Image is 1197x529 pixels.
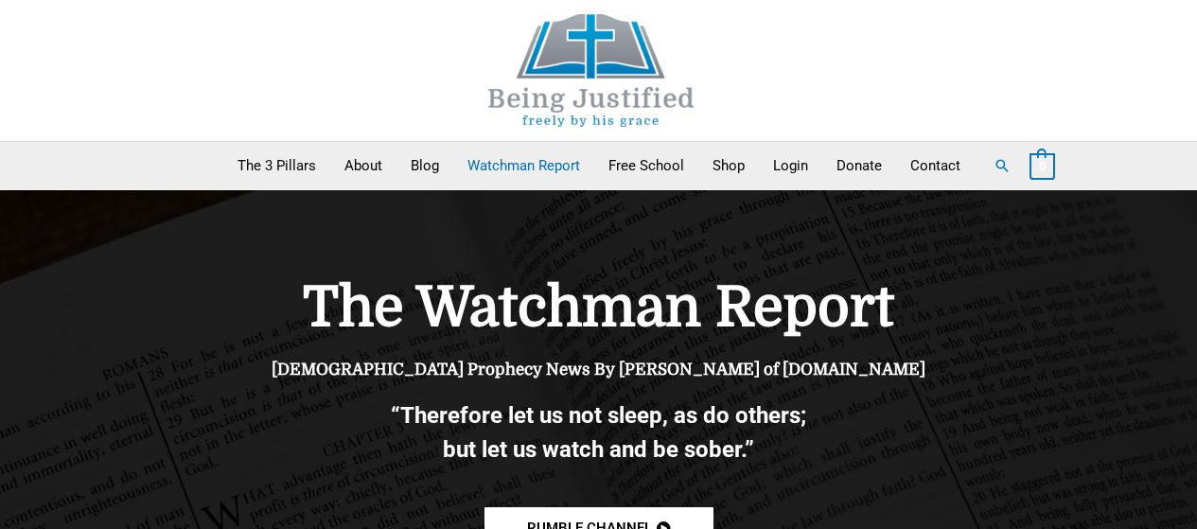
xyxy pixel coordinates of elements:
[330,142,396,189] a: About
[759,142,822,189] a: Login
[391,402,806,429] b: “Therefore let us not sleep, as do others;
[594,142,698,189] a: Free School
[698,142,759,189] a: Shop
[1030,157,1055,174] a: View Shopping Cart, empty
[453,142,594,189] a: Watchman Report
[449,14,733,127] img: Being Justified
[396,142,453,189] a: Blog
[223,142,975,189] nav: Primary Site Navigation
[202,275,996,342] h1: The Watchman Report
[896,142,975,189] a: Contact
[223,142,330,189] a: The 3 Pillars
[994,157,1011,174] a: Search button
[822,142,896,189] a: Donate
[202,361,996,379] h4: [DEMOGRAPHIC_DATA] Prophecy News By [PERSON_NAME] of [DOMAIN_NAME]
[1039,159,1046,173] span: 0
[443,436,754,463] b: but let us watch and be sober.”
